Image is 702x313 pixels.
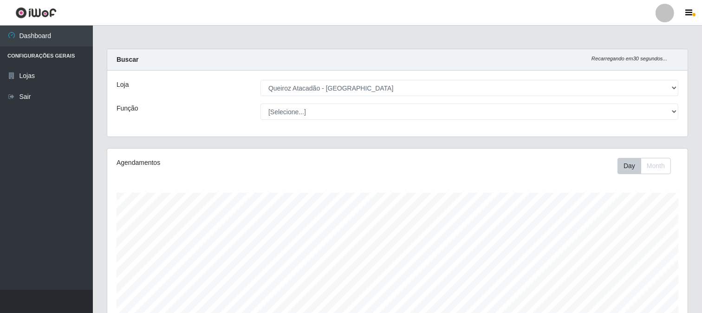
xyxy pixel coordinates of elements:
div: Agendamentos [117,158,343,168]
label: Loja [117,80,129,90]
div: Toolbar with button groups [617,158,678,174]
i: Recarregando em 30 segundos... [591,56,667,61]
button: Day [617,158,641,174]
strong: Buscar [117,56,138,63]
div: First group [617,158,671,174]
label: Função [117,104,138,113]
button: Month [641,158,671,174]
img: CoreUI Logo [15,7,57,19]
